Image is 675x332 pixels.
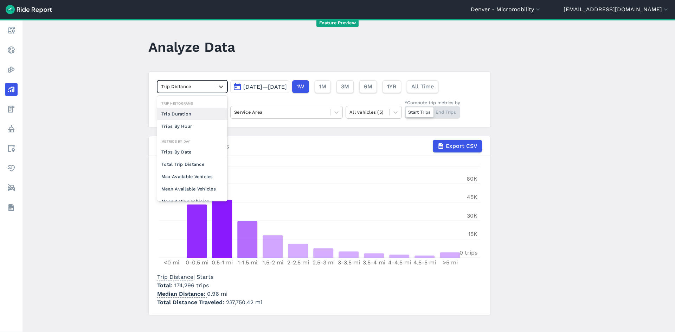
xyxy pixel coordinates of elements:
button: [EMAIL_ADDRESS][DOMAIN_NAME] [564,5,669,14]
tspan: 0.5-1 mi [212,259,233,266]
a: Analyze [5,83,18,96]
div: Trips By Date [157,146,227,158]
span: All Time [411,82,434,91]
tspan: 3-3.5 mi [338,259,360,266]
a: Health [5,162,18,175]
button: 6M [359,80,377,93]
tspan: 60K [467,175,477,182]
a: Heatmaps [5,63,18,76]
a: Areas [5,142,18,155]
div: Mean Active Vehicles [157,195,227,207]
img: Ride Report [6,5,52,14]
a: Report [5,24,18,37]
p: 0.96 mi [157,290,262,298]
a: Policy [5,123,18,135]
tspan: 0 trips [459,249,477,256]
tspan: <0 mi [164,259,179,266]
tspan: 3.5-4 mi [363,259,385,266]
tspan: 2-2.5 mi [287,259,309,266]
span: 6M [364,82,372,91]
span: Total Distance Traveled [157,299,226,306]
div: Trip Duration [157,108,227,120]
a: Realtime [5,44,18,56]
button: 1M [315,80,331,93]
span: Export CSV [446,142,477,150]
button: All Time [407,80,438,93]
span: [DATE]—[DATE] [243,83,287,90]
button: 1W [292,80,309,93]
a: Datasets [5,201,18,214]
span: 1M [319,82,326,91]
tspan: 30K [467,212,477,219]
button: Denver - Micromobility [471,5,541,14]
span: Trip Distance [157,271,193,281]
tspan: 1-1.5 mi [238,259,257,266]
tspan: 15K [468,231,477,237]
div: Total Trip Distance [157,158,227,170]
span: 1YR [387,82,397,91]
tspan: 1.5-2 mi [263,259,283,266]
span: Feature Preview [316,19,359,27]
tspan: 4-4.5 mi [388,259,411,266]
tspan: 2.5-3 mi [313,259,335,266]
tspan: 0-0.5 mi [186,259,208,266]
tspan: 45K [467,194,477,200]
a: ModeShift [5,182,18,194]
span: Total [157,282,174,289]
button: [DATE]—[DATE] [230,80,289,93]
a: Fees [5,103,18,115]
h1: Analyze Data [148,37,235,57]
div: Mean Available Vehicles [157,183,227,195]
span: 3M [341,82,349,91]
button: 3M [336,80,354,93]
span: 174,296 trips [174,282,209,289]
button: Export CSV [433,140,482,152]
div: Metrics By Day [157,138,227,145]
span: 1W [297,82,304,91]
div: *Compute trip metrics by [405,99,460,106]
div: Trip Histograms [157,100,227,107]
div: Max Available Vehicles [157,170,227,183]
button: 1YR [382,80,401,93]
tspan: 4.5-5 mi [413,259,436,266]
div: Trips By Hour [157,120,227,132]
span: 237,750.42 mi [226,299,262,306]
div: Trip Distance | Starts [157,140,482,152]
tspan: >5 mi [443,259,458,266]
span: Median Distance [157,288,207,298]
span: | Starts [157,274,213,280]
